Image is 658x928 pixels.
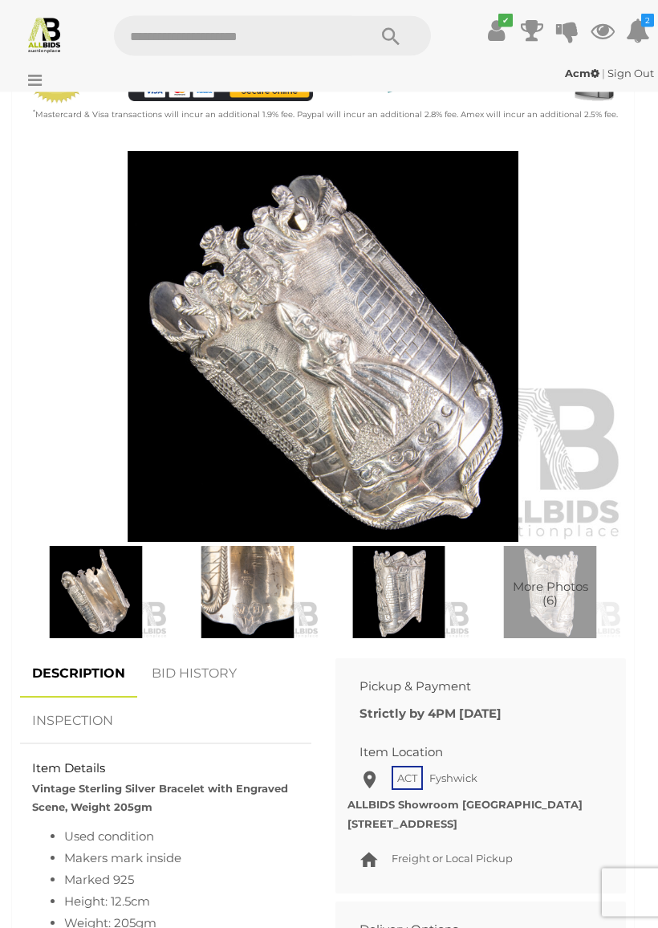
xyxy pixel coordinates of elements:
[607,67,654,79] a: Sign Out
[26,16,63,54] img: Allbids.com.au
[351,16,431,56] button: Search
[565,67,599,79] strong: Acm
[64,848,299,869] li: Makers mark inside
[478,547,622,639] img: Vintage Sterling Silver Bracelet with Engraved Scene, Weight 205gm
[64,869,299,891] li: Marked 925
[359,747,603,760] h2: Item Location
[327,547,471,639] img: Vintage Sterling Silver Bracelet with Engraved Scene, Weight 205gm
[176,547,319,639] img: Vintage Sterling Silver Bracelet with Engraved Scene, Weight 205gm
[641,14,654,27] i: 2
[347,799,583,812] strong: ALLBIDS Showroom [GEOGRAPHIC_DATA]
[626,16,650,45] a: 2
[478,547,622,639] a: More Photos(6)
[32,763,299,776] h2: Item Details
[64,891,299,913] li: Height: 12.5cm
[347,818,457,831] strong: [STREET_ADDRESS]
[602,67,605,79] span: |
[64,826,299,848] li: Used condition
[20,698,125,746] a: INSPECTION
[498,14,513,27] i: ✔
[392,767,423,791] span: ACT
[33,110,618,120] small: Mastercard & Visa transactions will incur an additional 1.9% fee. Paypal will incur an additional...
[24,547,168,639] img: Vintage Sterling Silver Bracelet with Engraved Scene, Weight 205gm
[359,681,603,694] h2: Pickup & Payment
[513,581,588,608] span: More Photos (6)
[425,768,481,789] span: Fyshwick
[20,651,137,698] a: DESCRIPTION
[359,706,502,722] b: Strictly by 4PM [DATE]
[32,783,288,814] strong: Vintage Sterling Silver Bracelet with Engraved Scene, Weight 205gm
[485,16,509,45] a: ✔
[392,853,513,865] span: Freight or Local Pickup
[20,152,626,543] img: Vintage Sterling Silver Bracelet with Engraved Scene, Weight 205gm
[140,651,249,698] a: BID HISTORY
[565,67,602,79] a: Acm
